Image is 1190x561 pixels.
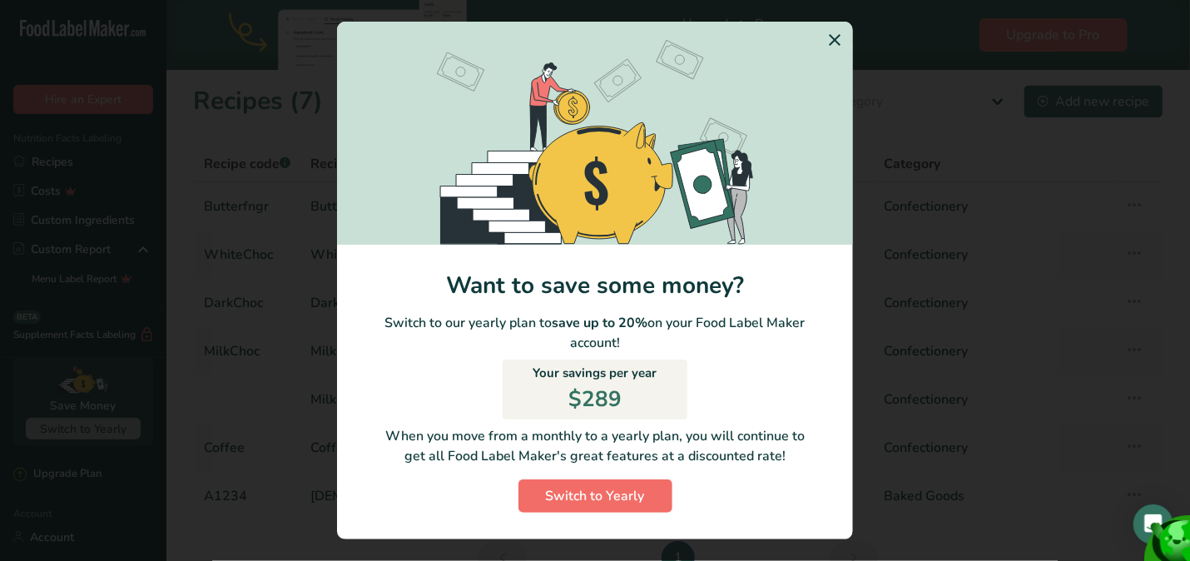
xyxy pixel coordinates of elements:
button: Switch to Yearly [518,479,672,513]
p: Your savings per year [533,364,657,383]
p: Switch to our yearly plan to on your Food Label Maker account! [337,313,853,353]
b: save up to 20% [553,314,648,332]
p: $289 [568,383,622,415]
h1: Want to save some money? [337,271,853,300]
span: Switch to Yearly [546,486,645,506]
p: When you move from a monthly to a yearly plan, you will continue to get all Food Label Maker's gr... [350,426,840,466]
div: Open Intercom Messenger [1133,504,1173,544]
